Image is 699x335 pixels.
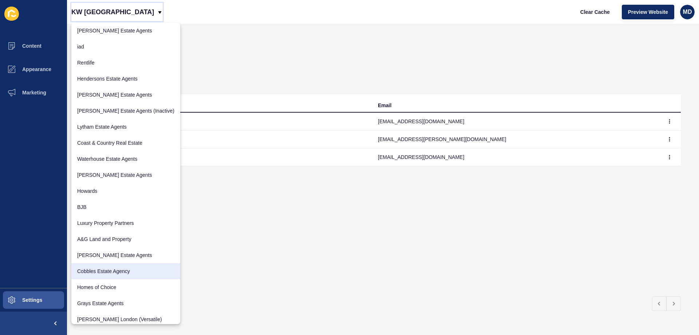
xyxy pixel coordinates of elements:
[71,183,180,199] a: Howards
[574,5,616,19] button: Clear Cache
[71,3,154,21] p: KW [GEOGRAPHIC_DATA]
[85,113,372,131] td: [PERSON_NAME]
[71,311,180,327] a: [PERSON_NAME] London (Versatile)
[71,279,180,295] a: Homes of Choice
[71,199,180,215] a: BJB
[372,148,659,166] td: [EMAIL_ADDRESS][DOMAIN_NAME]
[71,231,180,247] a: A&G Land and Property
[71,39,180,55] a: iad
[71,295,180,311] a: Grays Estate Agents
[71,103,180,119] a: [PERSON_NAME] Estate Agents (Inactive)
[372,113,659,131] td: [EMAIL_ADDRESS][DOMAIN_NAME]
[85,131,372,148] td: [PERSON_NAME]
[71,135,180,151] a: Coast & Country Real Estate
[71,215,180,231] a: Luxury Property Partners
[71,87,180,103] a: [PERSON_NAME] Estate Agents
[71,247,180,263] a: [PERSON_NAME] Estate Agents
[71,119,180,135] a: Lytham Estate Agents
[372,131,659,148] td: [EMAIL_ADDRESS][PERSON_NAME][DOMAIN_NAME]
[683,8,692,16] span: MD
[71,23,180,39] a: [PERSON_NAME] Estate Agents
[85,42,681,52] h1: Users
[71,167,180,183] a: [PERSON_NAME] Estate Agents
[71,151,180,167] a: Waterhouse Estate Agents
[71,71,180,87] a: Hendersons Estate Agents
[580,8,610,16] span: Clear Cache
[85,148,372,166] td: [PERSON_NAME]
[628,8,668,16] span: Preview Website
[378,102,391,109] div: Email
[71,263,180,279] a: Cobbles Estate Agency
[71,55,180,71] a: Rentlife
[622,5,674,19] button: Preview Website
[85,52,681,68] p: Create/edit users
